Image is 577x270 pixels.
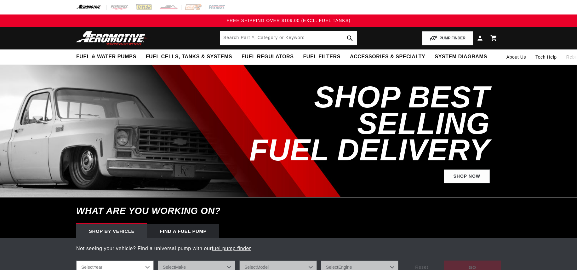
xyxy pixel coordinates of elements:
summary: Fuel Filters [298,49,345,64]
summary: System Diagrams [430,49,492,64]
a: About Us [502,49,531,65]
span: Accessories & Specialty [350,54,425,60]
h6: What are you working on? [60,198,517,224]
span: System Diagrams [435,54,487,60]
button: PUMP FINDER [422,31,473,45]
img: Aeromotive [74,31,153,46]
button: search button [343,31,357,45]
span: Tech Help [535,54,557,60]
span: Fuel Filters [303,54,340,60]
summary: Fuel Cells, Tanks & Systems [141,49,237,64]
summary: Accessories & Specialty [345,49,430,64]
a: fuel pump finder [212,246,251,251]
div: Find a Fuel Pump [147,224,219,238]
h2: SHOP BEST SELLING FUEL DELIVERY [220,84,490,163]
div: Shop by vehicle [76,224,147,238]
summary: Fuel & Water Pumps [71,49,141,64]
span: Fuel & Water Pumps [76,54,136,60]
span: FREE SHIPPING OVER $109.00 (EXCL. FUEL TANKS) [226,18,350,23]
a: Shop Now [444,169,490,184]
summary: Tech Help [531,49,562,65]
span: About Us [506,55,526,60]
span: Fuel Cells, Tanks & Systems [146,54,232,60]
span: Fuel Regulators [242,54,294,60]
summary: Fuel Regulators [237,49,298,64]
input: Search by Part Number, Category or Keyword [220,31,357,45]
p: Not seeing your vehicle? Find a universal pump with our [76,244,501,253]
